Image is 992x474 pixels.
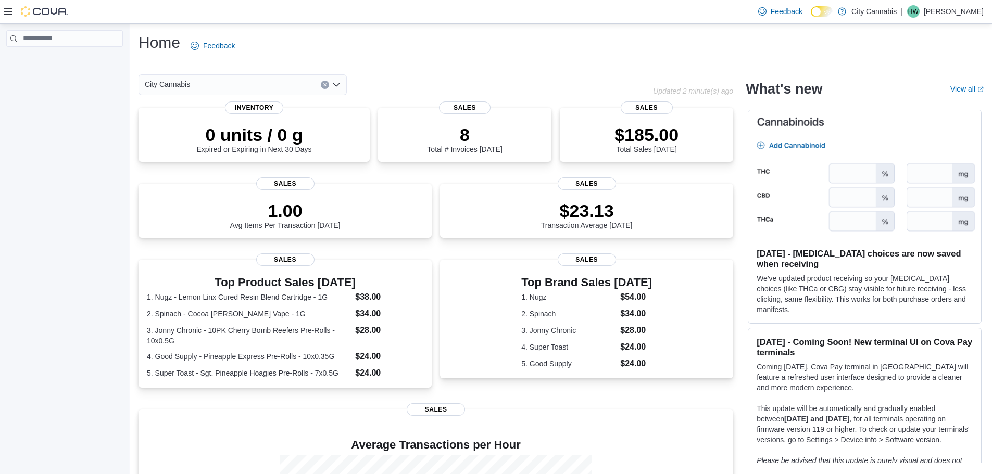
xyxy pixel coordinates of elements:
dt: 4. Super Toast [521,342,616,352]
span: HW [908,5,919,18]
p: 0 units / 0 g [197,124,312,145]
dt: 5. Good Supply [521,358,616,369]
div: Total Sales [DATE] [614,124,679,153]
p: This update will be automatically and gradually enabled between , for all terminals operating on ... [757,403,973,445]
p: 1.00 [230,200,341,221]
h3: [DATE] - [MEDICAL_DATA] choices are now saved when receiving [757,248,973,269]
dd: $24.00 [620,357,652,370]
span: Sales [558,177,616,190]
h3: [DATE] - Coming Soon! New terminal UI on Cova Pay terminals [757,337,973,357]
dt: 1. Nugz [521,292,616,302]
nav: Complex example [6,49,123,74]
dd: $28.00 [620,324,652,337]
h3: Top Product Sales [DATE] [147,276,423,289]
div: Expired or Expiring in Next 30 Days [197,124,312,153]
img: Cova [21,6,68,17]
span: Sales [558,253,616,266]
input: Dark Mode [811,6,833,17]
button: Open list of options [332,81,341,89]
div: Total # Invoices [DATE] [427,124,502,153]
dd: $24.00 [355,367,423,379]
dd: $34.00 [620,308,652,320]
button: Clear input [321,81,329,89]
svg: External link [977,86,984,93]
dd: $24.00 [355,350,423,363]
dd: $24.00 [620,341,652,353]
dt: 5. Super Toast - Sgt. Pineapple Hoagies Pre-Rolls - 7x0.5G [147,368,351,378]
div: Avg Items Per Transaction [DATE] [230,200,341,229]
a: Feedback [186,35,239,56]
dd: $38.00 [355,291,423,303]
p: City Cannabis [851,5,897,18]
span: Sales [256,177,315,190]
dt: 3. Jonny Chronic - 10PK Cherry Bomb Reefers Pre-Rolls - 10x0.5G [147,325,351,346]
dt: 2. Spinach - Cocoa [PERSON_NAME] Vape - 1G [147,309,351,319]
span: Sales [439,101,491,114]
h2: What's new [746,81,822,97]
a: View allExternal link [950,85,984,93]
p: Coming [DATE], Cova Pay terminal in [GEOGRAPHIC_DATA] will feature a refreshed user interface des... [757,362,973,393]
span: Sales [407,403,465,416]
p: We've updated product receiving so your [MEDICAL_DATA] choices (like THCa or CBG) stay visible fo... [757,273,973,315]
p: | [901,5,903,18]
span: Sales [256,253,315,266]
dd: $54.00 [620,291,652,303]
dd: $34.00 [355,308,423,320]
h4: Average Transactions per Hour [147,439,725,451]
span: City Cannabis [145,78,190,91]
span: Feedback [771,6,802,17]
span: Sales [621,101,673,114]
dt: 4. Good Supply - Pineapple Express Pre-Rolls - 10x0.35G [147,351,351,362]
span: Feedback [203,41,235,51]
a: Feedback [754,1,807,22]
h3: Top Brand Sales [DATE] [521,276,652,289]
p: $23.13 [541,200,633,221]
p: Updated 2 minute(s) ago [653,87,733,95]
dt: 1. Nugz - Lemon Linx Cured Resin Blend Cartridge - 1G [147,292,351,302]
span: Inventory [225,101,283,114]
p: [PERSON_NAME] [924,5,984,18]
div: Haoyi Wang [907,5,920,18]
dt: 3. Jonny Chronic [521,325,616,336]
h1: Home [139,32,180,53]
div: Transaction Average [DATE] [541,200,633,229]
dt: 2. Spinach [521,309,616,319]
p: $185.00 [614,124,679,145]
strong: [DATE] and [DATE] [784,415,849,423]
p: 8 [427,124,502,145]
dd: $28.00 [355,324,423,337]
